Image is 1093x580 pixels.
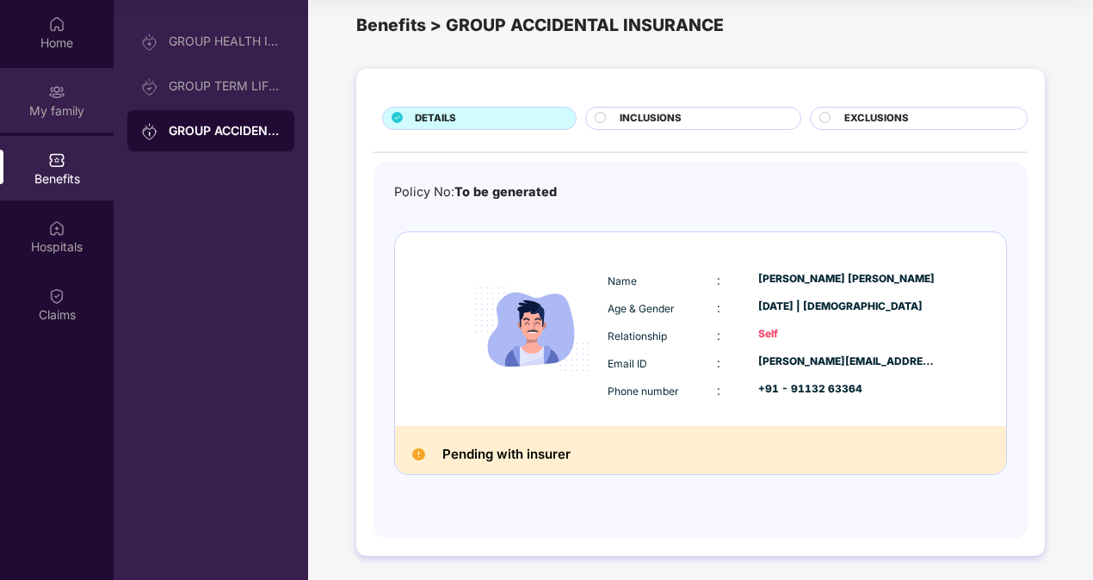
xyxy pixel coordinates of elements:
[169,122,281,139] div: GROUP ACCIDENTAL INSURANCE
[169,34,281,48] div: GROUP HEALTH INSURANCE
[620,111,682,126] span: INCLUSIONS
[169,79,281,93] div: GROUP TERM LIFE INSURANCE
[717,383,720,398] span: :
[394,182,557,202] div: Policy No:
[844,111,909,126] span: EXCLUSIONS
[412,448,425,461] img: Pending
[758,354,936,370] div: [PERSON_NAME][EMAIL_ADDRESS][PERSON_NAME][DOMAIN_NAME]
[141,78,158,96] img: svg+xml;base64,PHN2ZyB3aWR0aD0iMjAiIGhlaWdodD0iMjAiIHZpZXdCb3g9IjAgMCAyMCAyMCIgZmlsbD0ibm9uZSIgeG...
[48,151,65,169] img: svg+xml;base64,PHN2ZyBpZD0iQmVuZWZpdHMiIHhtbG5zPSJodHRwOi8vd3d3LnczLm9yZy8yMDAwL3N2ZyIgd2lkdGg9Ij...
[461,258,603,400] img: icon
[717,273,720,287] span: :
[758,271,936,287] div: [PERSON_NAME] [PERSON_NAME]
[48,15,65,33] img: svg+xml;base64,PHN2ZyBpZD0iSG9tZSIgeG1sbnM9Imh0dHA6Ly93d3cudzMub3JnLzIwMDAvc3ZnIiB3aWR0aD0iMjAiIG...
[758,326,936,342] div: Self
[415,111,456,126] span: DETAILS
[141,34,158,51] img: svg+xml;base64,PHN2ZyB3aWR0aD0iMjAiIGhlaWdodD0iMjAiIHZpZXdCb3g9IjAgMCAyMCAyMCIgZmlsbD0ibm9uZSIgeG...
[356,12,1045,39] div: Benefits > GROUP ACCIDENTAL INSURANCE
[442,443,571,466] h2: Pending with insurer
[758,381,936,398] div: +91 - 91132 63364
[141,123,158,140] img: svg+xml;base64,PHN2ZyB3aWR0aD0iMjAiIGhlaWdodD0iMjAiIHZpZXdCb3g9IjAgMCAyMCAyMCIgZmlsbD0ibm9uZSIgeG...
[717,300,720,315] span: :
[717,355,720,370] span: :
[717,328,720,342] span: :
[48,219,65,237] img: svg+xml;base64,PHN2ZyBpZD0iSG9zcGl0YWxzIiB4bWxucz0iaHR0cDovL3d3dy53My5vcmcvMjAwMC9zdmciIHdpZHRoPS...
[608,357,647,370] span: Email ID
[48,287,65,305] img: svg+xml;base64,PHN2ZyBpZD0iQ2xhaW0iIHhtbG5zPSJodHRwOi8vd3d3LnczLm9yZy8yMDAwL3N2ZyIgd2lkdGg9IjIwIi...
[608,275,637,287] span: Name
[608,385,679,398] span: Phone number
[608,330,667,342] span: Relationship
[758,299,936,315] div: [DATE] | [DEMOGRAPHIC_DATA]
[454,184,557,199] span: To be generated
[608,302,675,315] span: Age & Gender
[48,83,65,101] img: svg+xml;base64,PHN2ZyB3aWR0aD0iMjAiIGhlaWdodD0iMjAiIHZpZXdCb3g9IjAgMCAyMCAyMCIgZmlsbD0ibm9uZSIgeG...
